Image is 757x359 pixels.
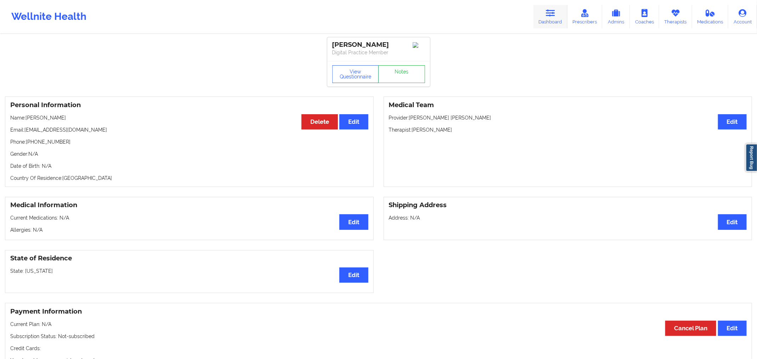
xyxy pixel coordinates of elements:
a: Notes [378,65,425,83]
p: Credit Cards: [10,345,747,352]
button: Edit [718,214,747,230]
p: Allergies: N/A [10,226,368,233]
a: Report Bug [746,144,757,172]
p: Country Of Residence: [GEOGRAPHIC_DATA] [10,175,368,182]
p: Gender: N/A [10,150,368,158]
p: State: [US_STATE] [10,267,368,275]
a: Therapists [659,5,692,28]
div: [PERSON_NAME] [332,41,425,49]
button: Edit [718,321,747,336]
img: Image%2Fplaceholer-image.png [413,42,425,48]
p: Name: [PERSON_NAME] [10,114,368,121]
button: Edit [339,267,368,283]
p: Current Medications: N/A [10,214,368,221]
p: Phone: [PHONE_NUMBER] [10,138,368,145]
h3: Medical Team [389,101,747,109]
p: Digital Practice Member [332,49,425,56]
p: Date of Birth: N/A [10,162,368,170]
button: Cancel Plan [665,321,716,336]
p: Therapist: [PERSON_NAME] [389,126,747,133]
h3: State of Residence [10,254,368,263]
a: Dashboard [533,5,567,28]
button: Edit [718,114,747,129]
a: Account [728,5,757,28]
a: Prescribers [567,5,603,28]
button: Delete [301,114,338,129]
p: Current Plan: N/A [10,321,747,328]
a: Admins [602,5,630,28]
p: Email: [EMAIL_ADDRESS][DOMAIN_NAME] [10,126,368,133]
h3: Shipping Address [389,201,747,209]
h3: Personal Information [10,101,368,109]
a: Medications [692,5,729,28]
a: Coaches [630,5,659,28]
button: Edit [339,214,368,230]
h3: Medical Information [10,201,368,209]
button: Edit [339,114,368,129]
h3: Payment Information [10,308,747,316]
button: View Questionnaire [332,65,379,83]
p: Address: N/A [389,214,747,221]
p: Provider: [PERSON_NAME] [PERSON_NAME] [389,114,747,121]
p: Subscription Status: Not-subscribed [10,333,747,340]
